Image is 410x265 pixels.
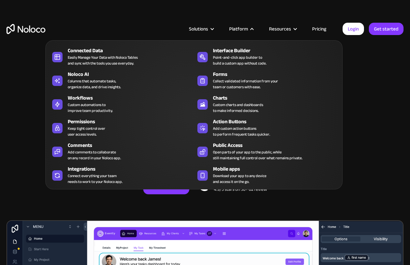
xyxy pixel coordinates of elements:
a: Interface BuilderPoint-and-click app builder tobuild a custom app without code. [194,45,339,67]
div: Mobile apps [213,165,342,173]
a: Pricing [304,25,334,33]
div: Resources [269,25,291,33]
div: Point-and-click app builder to build a custom app without code. [213,54,266,66]
div: Action Buttons [213,118,342,126]
div: Permissions [68,118,197,126]
a: home [6,24,45,34]
a: Mobile appsDownload your app to any deviceand access it on the go. [194,164,339,186]
div: Public Access [213,141,342,149]
a: FormsCollect validated information from yourteam or customers with ease. [194,69,339,91]
a: WorkflowsCustom automations toimprove team productivity. [49,93,194,115]
div: Workflows [68,94,197,102]
div: Connected Data [68,47,197,54]
a: Login [343,23,364,35]
a: Action ButtonsAdd custom action buttonsto perform frequent tasks quicker. [194,116,339,139]
div: Forms [213,70,342,78]
div: Collect validated information from your team or customers with ease. [213,78,278,90]
a: CommentsAdd comments to collaborateon any record in your Noloco app. [49,140,194,162]
div: Charts [213,94,342,102]
div: Keep tight control over user access levels. [68,126,105,137]
span: Download your app to any device and access it on the go. [213,173,266,185]
a: PermissionsKeep tight control overuser access levels. [49,116,194,139]
div: Interface Builder [213,47,342,54]
div: Columns that automate tasks, organize data, and drive insights. [68,78,121,90]
div: Solutions [189,25,208,33]
div: Add custom action buttons to perform frequent tasks quicker. [213,126,270,137]
nav: Platform [45,31,343,189]
div: Connect everything your team needs to work to your Noloco app. [68,173,123,185]
div: Custom charts and dashboards to make informed decisions. [213,102,263,114]
div: Add comments to collaborate on any record in your Noloco app. [68,149,121,161]
div: Platform [221,25,261,33]
div: Platform [229,25,248,33]
div: Noloco AI [68,70,197,78]
a: Public AccessOpen parts of your app to the public, whilestill maintaining full control over what ... [194,140,339,162]
a: Connected DataEasily Manage Your Data with Noloco Tablesand sync with the tools you use everyday. [49,45,194,67]
a: Get started [369,23,404,35]
div: Easily Manage Your Data with Noloco Tables and sync with the tools you use everyday. [68,54,138,66]
div: Integrations [68,165,197,173]
h1: Custom No-Code Business Apps Platform [6,65,404,70]
div: Custom automations to improve team productivity. [68,102,113,114]
h2: Business Apps for Teams [6,77,404,128]
a: Noloco AIColumns that automate tasks,organize data, and drive insights. [49,69,194,91]
div: Solutions [181,25,221,33]
a: IntegrationsConnect everything your teamneeds to work to your Noloco app. [49,164,194,186]
div: Resources [261,25,304,33]
a: ChartsCustom charts and dashboardsto make informed decisions. [194,93,339,115]
div: Comments [68,141,197,149]
div: Open parts of your app to the public, while still maintaining full control over what remains priv... [213,149,302,161]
